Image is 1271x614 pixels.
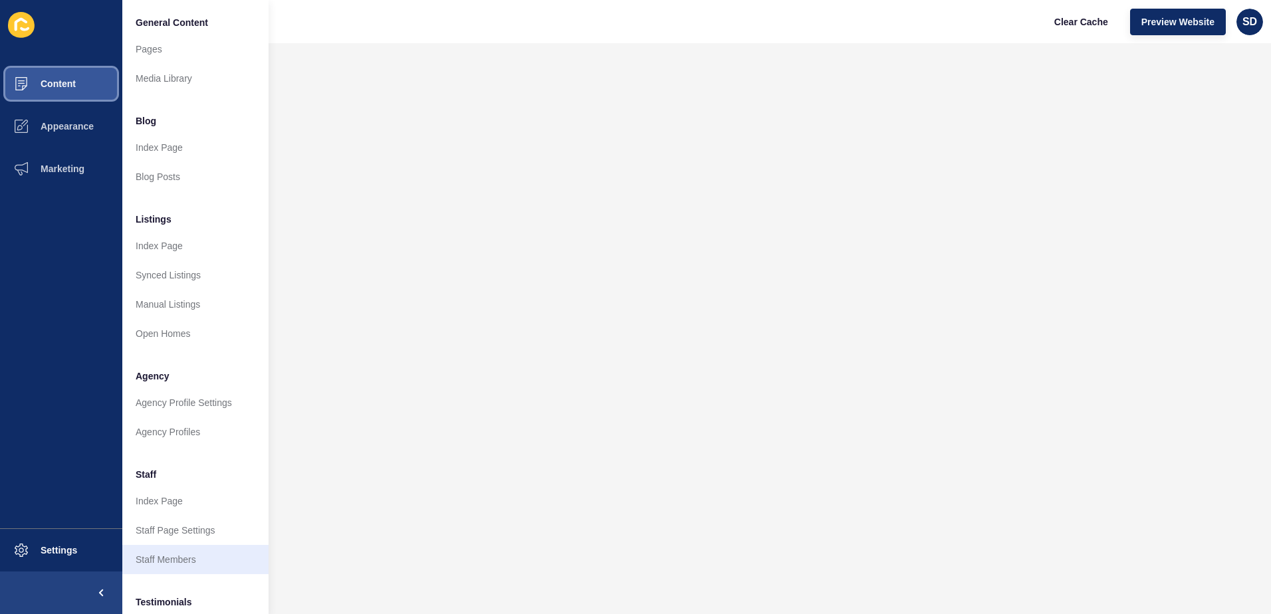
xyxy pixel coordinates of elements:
span: SD [1242,15,1257,29]
button: Clear Cache [1043,9,1119,35]
span: Agency [136,369,170,383]
button: Preview Website [1130,9,1226,35]
a: Staff Members [122,545,269,574]
a: Blog Posts [122,162,269,191]
a: Agency Profiles [122,417,269,447]
span: Listings [136,213,172,226]
a: Synced Listings [122,260,269,290]
a: Staff Page Settings [122,516,269,545]
a: Open Homes [122,319,269,348]
span: Testimonials [136,595,192,609]
a: Media Library [122,64,269,93]
a: Manual Listings [122,290,269,319]
span: Preview Website [1141,15,1214,29]
span: Clear Cache [1054,15,1108,29]
span: Blog [136,114,156,128]
a: Index Page [122,486,269,516]
span: Staff [136,468,156,481]
a: Pages [122,35,269,64]
a: Index Page [122,231,269,260]
a: Agency Profile Settings [122,388,269,417]
a: Index Page [122,133,269,162]
span: General Content [136,16,208,29]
